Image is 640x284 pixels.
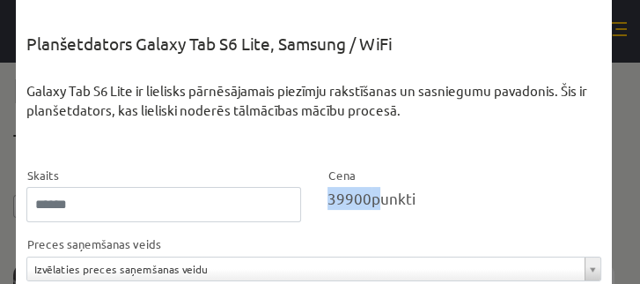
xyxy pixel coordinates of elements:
[27,258,600,280] a: Izvēlaties preces saņemšanas veidu
[327,187,602,210] div: punkti
[327,189,371,207] span: 39900
[34,258,577,280] span: Izvēlaties preces saņemšanas veidu
[327,167,356,184] label: Cena
[26,167,59,184] label: Skaits
[26,31,601,81] div: Planšetdators Galaxy Tab S6 Lite, Samsung / WiFi
[26,81,601,165] div: Galaxy Tab S6 Lite ir lielisks pārnēsājamais piezīmju rakstīšanas un sasniegumu pavadonis. Šis ir...
[26,235,161,253] label: Preces saņemšanas veids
